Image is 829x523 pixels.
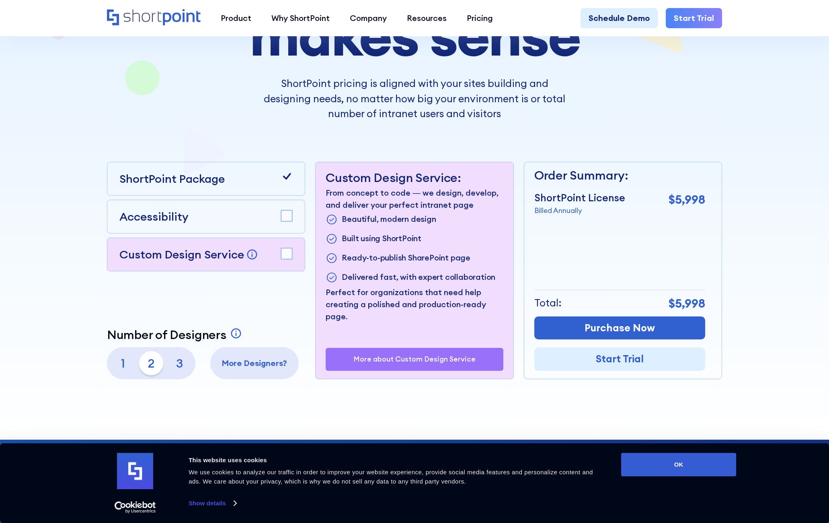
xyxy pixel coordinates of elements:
a: Pricing [457,8,503,28]
button: OK [621,453,736,476]
p: $5,998 [669,294,705,312]
p: 2 [139,351,163,375]
p: Total: [534,296,562,311]
p: Billed Annually [534,205,625,216]
a: More about Custom Design Service [353,355,476,363]
a: Company [340,8,397,28]
p: Beautiful, modern design [342,213,436,226]
p: Order Summary: [534,166,705,184]
p: 1 [111,351,135,375]
div: Pricing [467,12,493,24]
a: Start Trial [534,347,705,371]
p: Perfect for organizations that need help creating a polished and production-ready page. [326,286,503,322]
div: Resources [407,12,447,24]
a: Usercentrics Cookiebot - opens in a new window [100,501,170,513]
div: Company [350,12,387,24]
p: Accessibility [119,208,189,225]
span: We use cookies to analyze our traffic in order to improve your website experience, provide social... [189,469,593,485]
a: Product [211,8,261,28]
p: $5,998 [669,190,705,209]
p: Ready-to-publish SharePoint page [342,252,470,265]
a: Schedule Demo [581,8,658,28]
p: ShortPoint Package [119,170,225,187]
p: ShortPoint pricing is aligned with your sites building and designing needs, no matter how big you... [264,76,565,122]
img: logo [117,453,153,489]
p: Custom Design Service [119,247,244,262]
a: Purchase Now [534,316,705,340]
a: Home [107,9,201,27]
p: 3 [167,351,191,375]
p: Number of Designers [107,327,226,342]
a: Number of Designers [107,327,244,342]
p: More Designers? [214,357,295,369]
a: Show details [189,497,236,509]
div: Why ShortPoint [271,12,330,24]
p: Delivered fast, with expert collaboration [342,271,495,284]
p: From concept to code — we design, develop, and deliver your perfect intranet page [326,187,503,211]
p: ShortPoint License [534,190,625,206]
a: Start Trial [666,8,722,28]
p: Built using ShortPoint [342,232,421,246]
div: Product [221,12,251,24]
div: This website uses cookies [189,455,603,465]
p: Custom Design Service: [326,170,503,185]
a: Why ShortPoint [261,8,340,28]
a: Resources [397,8,457,28]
